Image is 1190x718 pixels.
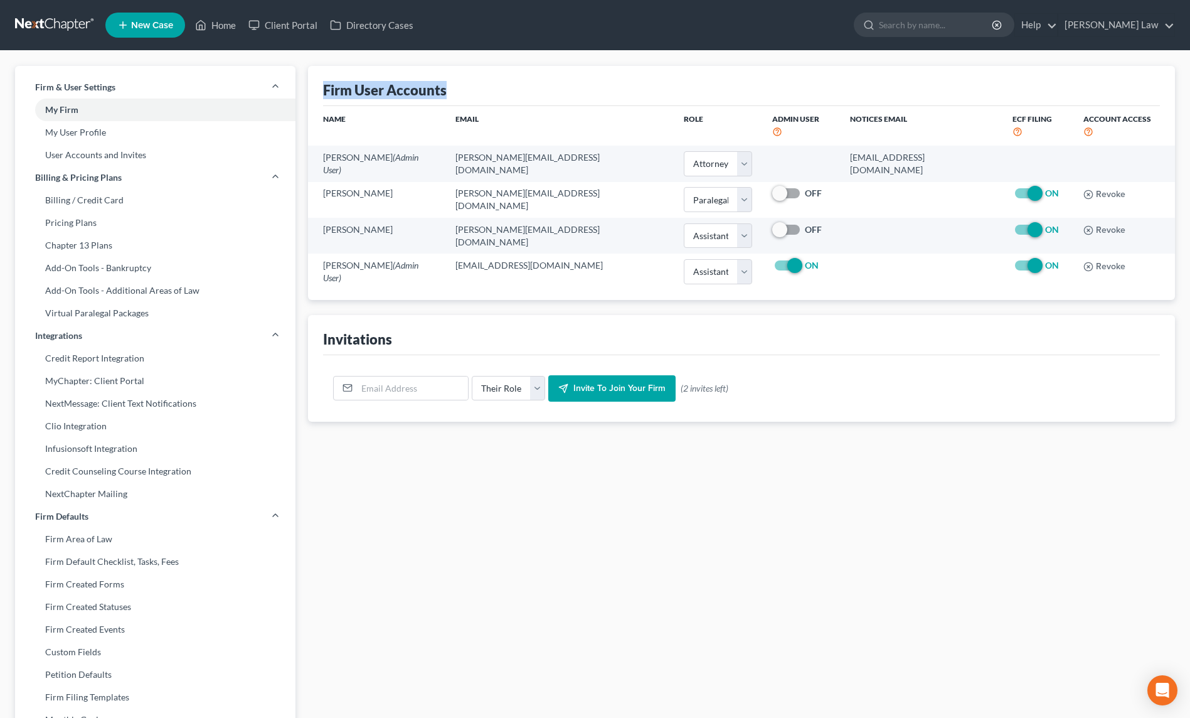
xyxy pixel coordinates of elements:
a: Directory Cases [324,14,420,36]
span: (2 invites left) [681,382,728,395]
a: Custom Fields [15,641,295,663]
td: [EMAIL_ADDRESS][DOMAIN_NAME] [840,146,1002,181]
a: Chapter 13 Plans [15,234,295,257]
a: Client Portal [242,14,324,36]
a: MyChapter: Client Portal [15,370,295,392]
a: Add-On Tools - Bankruptcy [15,257,295,279]
span: Integrations [35,330,82,342]
a: Firm Created Statuses [15,596,295,618]
a: Add-On Tools - Additional Areas of Law [15,279,295,302]
a: Virtual Paralegal Packages [15,302,295,324]
div: Open Intercom Messenger [1147,675,1177,705]
a: Billing / Credit Card [15,189,295,212]
input: Search by name... [879,13,994,36]
a: Pricing Plans [15,212,295,234]
a: Petition Defaults [15,663,295,686]
span: Firm Defaults [35,510,88,523]
button: Invite to join your firm [548,375,676,402]
strong: ON [805,260,819,271]
span: Invite to join your firm [573,383,666,394]
a: Billing & Pricing Plans [15,166,295,189]
strong: ON [1045,224,1059,235]
button: Revoke [1083,262,1125,272]
td: [PERSON_NAME] [308,146,445,181]
a: Clio Integration [15,415,295,437]
button: Revoke [1083,190,1125,200]
strong: OFF [805,188,822,198]
a: Firm Filing Templates [15,686,295,709]
a: NextMessage: Client Text Notifications [15,392,295,415]
td: [PERSON_NAME][EMAIL_ADDRESS][DOMAIN_NAME] [445,182,673,218]
th: Role [674,106,762,146]
span: Account Access [1083,114,1151,124]
a: Integrations [15,324,295,347]
a: User Accounts and Invites [15,144,295,166]
span: (Admin User) [323,152,418,175]
a: Firm Default Checklist, Tasks, Fees [15,550,295,573]
div: Invitations [323,330,392,348]
a: Firm Defaults [15,505,295,528]
input: Email Address [357,377,468,400]
span: Billing & Pricing Plans [35,171,122,184]
td: [PERSON_NAME][EMAIL_ADDRESS][DOMAIN_NAME] [445,218,673,254]
td: [PERSON_NAME] [308,218,445,254]
td: [PERSON_NAME][EMAIL_ADDRESS][DOMAIN_NAME] [445,146,673,181]
span: Admin User [772,114,819,124]
td: [EMAIL_ADDRESS][DOMAIN_NAME] [445,254,673,289]
a: Infusionsoft Integration [15,437,295,460]
a: Firm Area of Law [15,528,295,550]
div: Firm User Accounts [323,81,447,99]
th: Notices Email [840,106,1002,146]
a: Firm Created Events [15,618,295,641]
strong: ON [1045,260,1059,271]
span: Firm & User Settings [35,81,115,94]
strong: ON [1045,188,1059,198]
td: [PERSON_NAME] [308,254,445,289]
a: My Firm [15,99,295,121]
strong: OFF [805,224,822,235]
button: Revoke [1083,225,1125,235]
a: Home [189,14,242,36]
a: [PERSON_NAME] Law [1058,14,1174,36]
a: Help [1015,14,1057,36]
a: My User Profile [15,121,295,144]
a: Credit Report Integration [15,347,295,370]
th: Email [445,106,673,146]
th: Name [308,106,445,146]
a: Credit Counseling Course Integration [15,460,295,483]
a: Firm Created Forms [15,573,295,596]
span: ECF Filing [1012,114,1052,124]
a: NextChapter Mailing [15,483,295,505]
a: Firm & User Settings [15,76,295,99]
span: New Case [131,21,173,30]
td: [PERSON_NAME] [308,182,445,218]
